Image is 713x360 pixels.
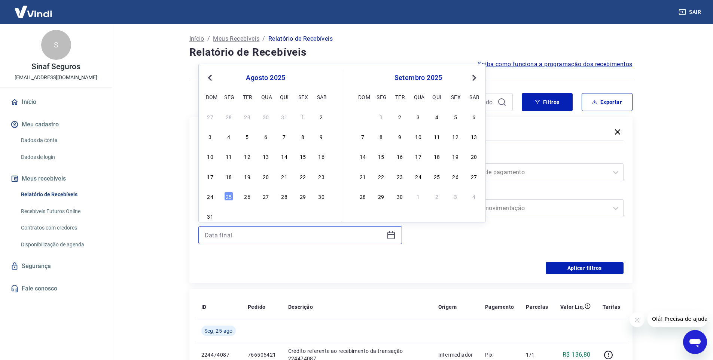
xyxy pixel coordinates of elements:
[18,187,103,202] a: Relatório de Recebíveis
[395,92,404,101] div: ter
[298,112,307,121] div: Choose sexta-feira, 1 de agosto de 2025
[526,303,548,311] p: Parcelas
[18,220,103,236] a: Contratos com credores
[414,112,423,121] div: Choose quarta-feira, 3 de setembro de 2025
[395,172,404,181] div: Choose terça-feira, 23 de setembro de 2025
[206,192,215,201] div: Choose domingo, 24 de agosto de 2025
[469,172,478,181] div: Choose sábado, 27 de setembro de 2025
[243,212,252,221] div: Choose terça-feira, 2 de setembro de 2025
[15,74,97,81] p: [EMAIL_ADDRESS][DOMAIN_NAME]
[358,152,367,161] div: Choose domingo, 14 de setembro de 2025
[377,172,386,181] div: Choose segunda-feira, 22 de setembro de 2025
[414,172,423,181] div: Choose quarta-feira, 24 de setembro de 2025
[377,112,386,121] div: Choose segunda-feira, 1 de setembro de 2025
[377,92,386,101] div: seg
[469,112,478,121] div: Choose sábado, 6 de setembro de 2025
[248,351,276,359] p: 766505421
[243,192,252,201] div: Choose terça-feira, 26 de agosto de 2025
[317,152,326,161] div: Choose sábado, 16 de agosto de 2025
[317,172,326,181] div: Choose sábado, 23 de agosto de 2025
[31,63,80,71] p: Sinaf Seguros
[224,112,233,121] div: Choose segunda-feira, 28 de julho de 2025
[648,311,707,327] iframe: Mensagem da empresa
[317,192,326,201] div: Choose sábado, 30 de agosto de 2025
[243,112,252,121] div: Choose terça-feira, 29 de julho de 2025
[469,132,478,141] div: Choose sábado, 13 de setembro de 2025
[377,192,386,201] div: Choose segunda-feira, 29 de setembro de 2025
[358,132,367,141] div: Choose domingo, 7 de setembro de 2025
[224,132,233,141] div: Choose segunda-feira, 4 de agosto de 2025
[470,73,479,82] button: Next Month
[421,153,622,162] label: Forma de Pagamento
[677,5,704,19] button: Sair
[248,303,265,311] p: Pedido
[451,92,460,101] div: sex
[469,192,478,201] div: Choose sábado, 4 de outubro de 2025
[205,111,327,222] div: month 2025-08
[630,312,645,327] iframe: Fechar mensagem
[206,152,215,161] div: Choose domingo, 10 de agosto de 2025
[280,172,289,181] div: Choose quinta-feira, 21 de agosto de 2025
[261,192,270,201] div: Choose quarta-feira, 27 de agosto de 2025
[189,34,204,43] a: Início
[9,258,103,274] a: Segurança
[280,92,289,101] div: qui
[414,132,423,141] div: Choose quarta-feira, 10 de setembro de 2025
[357,73,479,82] div: setembro 2025
[432,112,441,121] div: Choose quinta-feira, 4 de setembro de 2025
[298,192,307,201] div: Choose sexta-feira, 29 de agosto de 2025
[206,132,215,141] div: Choose domingo, 3 de agosto de 2025
[603,303,621,311] p: Tarifas
[317,132,326,141] div: Choose sábado, 9 de agosto de 2025
[261,112,270,121] div: Choose quarta-feira, 30 de julho de 2025
[243,152,252,161] div: Choose terça-feira, 12 de agosto de 2025
[421,189,622,198] label: Tipo de Movimentação
[280,132,289,141] div: Choose quinta-feira, 7 de agosto de 2025
[432,92,441,101] div: qui
[469,152,478,161] div: Choose sábado, 20 de setembro de 2025
[485,303,514,311] p: Pagamento
[395,132,404,141] div: Choose terça-feira, 9 de setembro de 2025
[485,351,514,359] p: Pix
[41,30,71,60] div: S
[395,152,404,161] div: Choose terça-feira, 16 de setembro de 2025
[9,116,103,133] button: Meu cadastro
[261,212,270,221] div: Choose quarta-feira, 3 de setembro de 2025
[189,45,633,60] h4: Relatório de Recebíveis
[4,5,63,11] span: Olá! Precisa de ajuda?
[243,132,252,141] div: Choose terça-feira, 5 de agosto de 2025
[358,112,367,121] div: Choose domingo, 31 de agosto de 2025
[438,303,457,311] p: Origem
[18,237,103,252] a: Disponibilização de agenda
[224,92,233,101] div: seg
[224,172,233,181] div: Choose segunda-feira, 18 de agosto de 2025
[451,152,460,161] div: Choose sexta-feira, 19 de setembro de 2025
[478,60,633,69] span: Saiba como funciona a programação dos recebimentos
[280,152,289,161] div: Choose quinta-feira, 14 de agosto de 2025
[451,192,460,201] div: Choose sexta-feira, 3 de outubro de 2025
[9,94,103,110] a: Início
[563,350,591,359] p: R$ 136,80
[377,132,386,141] div: Choose segunda-feira, 8 de setembro de 2025
[451,112,460,121] div: Choose sexta-feira, 5 de setembro de 2025
[206,92,215,101] div: dom
[358,92,367,101] div: dom
[205,230,384,241] input: Data final
[205,73,214,82] button: Previous Month
[526,351,548,359] p: 1/1
[432,192,441,201] div: Choose quinta-feira, 2 de outubro de 2025
[683,330,707,354] iframe: Botão para abrir a janela de mensagens
[213,34,259,43] p: Meus Recebíveis
[9,170,103,187] button: Meus recebíveis
[414,192,423,201] div: Choose quarta-feira, 1 de outubro de 2025
[395,112,404,121] div: Choose terça-feira, 2 de setembro de 2025
[298,172,307,181] div: Choose sexta-feira, 22 de agosto de 2025
[261,132,270,141] div: Choose quarta-feira, 6 de agosto de 2025
[261,152,270,161] div: Choose quarta-feira, 13 de agosto de 2025
[280,112,289,121] div: Choose quinta-feira, 31 de julho de 2025
[432,172,441,181] div: Choose quinta-feira, 25 de setembro de 2025
[358,192,367,201] div: Choose domingo, 28 de setembro de 2025
[268,34,333,43] p: Relatório de Recebíveis
[224,212,233,221] div: Choose segunda-feira, 1 de setembro de 2025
